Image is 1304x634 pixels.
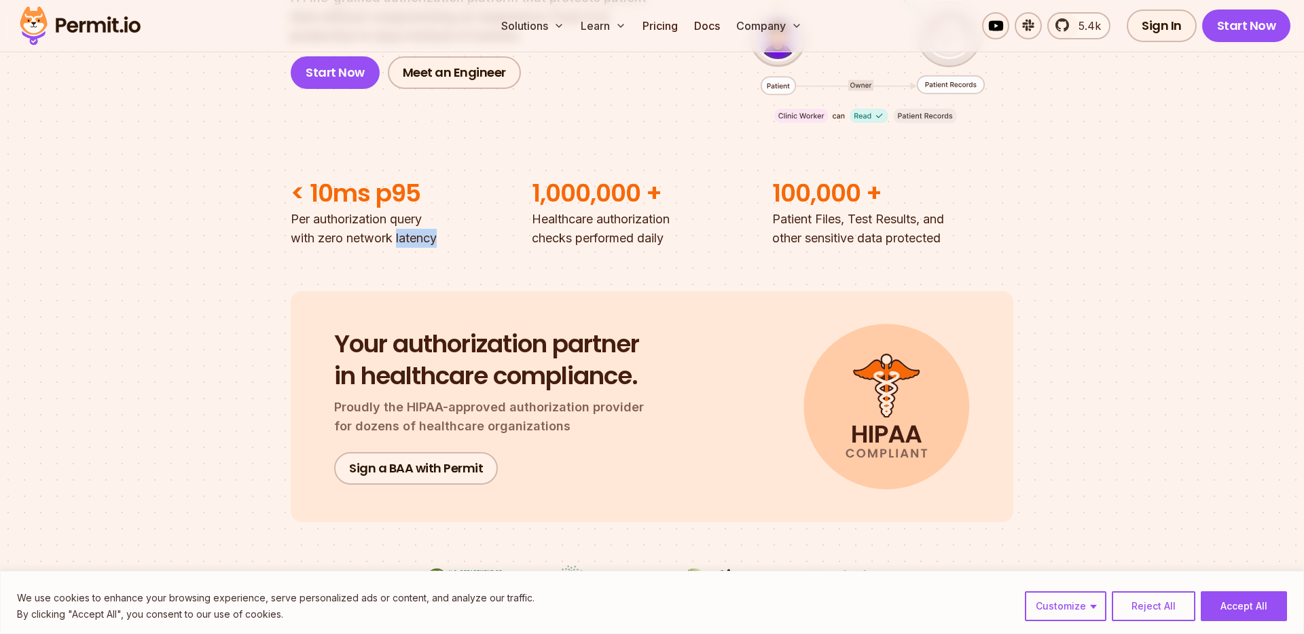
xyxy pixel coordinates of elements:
[543,565,645,591] img: Rubicon
[291,565,393,591] img: Nebula
[1127,10,1197,42] a: Sign In
[668,565,770,591] img: Stigg
[334,452,498,485] a: Sign a BAA with Permit
[1070,18,1101,34] span: 5.4k
[532,210,773,248] p: Healthcare authorization checks performed daily
[772,178,1013,210] h2: 100,000 +
[920,565,1022,591] img: Rhapsody Health
[17,590,535,606] p: We use cookies to enhance your browsing experience, serve personalized ads or content, and analyz...
[1202,10,1291,42] a: Start Now
[388,56,521,89] a: Meet an Engineer
[17,606,535,622] p: By clicking "Accept All", you consent to our use of cookies.
[416,565,518,591] img: US department of energy
[291,56,380,89] a: Start Now
[496,12,570,39] button: Solutions
[731,12,808,39] button: Company
[575,12,632,39] button: Learn
[794,565,896,590] img: paloalto
[1112,591,1195,621] button: Reject All
[334,398,660,436] p: Proudly the HIPAA-approved authorization provider for dozens of healthcare organizations
[1025,591,1106,621] button: Customize
[689,12,725,39] a: Docs
[334,329,660,392] h2: Your authorization partner in healthcare compliance.
[1047,12,1110,39] a: 5.4k
[637,12,683,39] a: Pricing
[803,324,970,489] img: HIPAA compliant
[291,178,532,210] h2: < 10ms p95
[532,178,773,210] h2: 1,000,000 +
[1201,591,1287,621] button: Accept All
[772,210,1013,248] p: Patient Files, Test Results, and other sensitive data protected
[291,210,532,248] p: Per authorization query with zero network latency
[14,3,147,49] img: Permit logo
